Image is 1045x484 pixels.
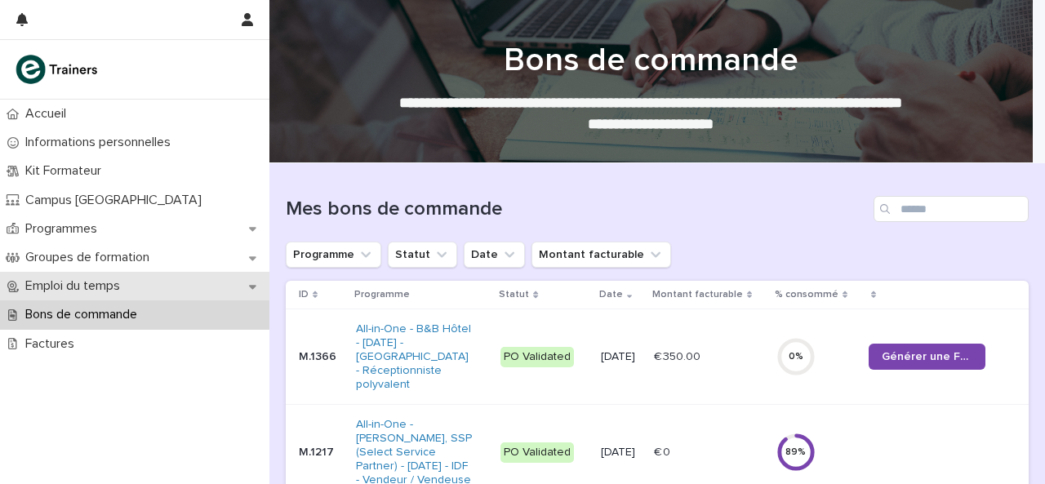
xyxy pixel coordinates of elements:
p: Emploi du temps [19,278,133,294]
p: Kit Formateur [19,163,114,179]
div: PO Validated [500,347,574,367]
p: € 350.00 [654,347,704,364]
p: Campus [GEOGRAPHIC_DATA] [19,193,215,208]
p: [DATE] [601,446,641,460]
p: Informations personnelles [19,135,184,150]
button: Date [464,242,525,268]
p: Statut [499,286,529,304]
a: All-in-One - B&B Hôtel - [DATE] - [GEOGRAPHIC_DATA] - Réceptionniste polyvalent [356,322,473,391]
p: Groupes de formation [19,250,162,265]
p: M.1217 [299,446,343,460]
p: Bons de commande [19,307,150,322]
button: Montant facturable [531,242,671,268]
button: Programme [286,242,381,268]
p: Programmes [19,221,110,237]
p: Accueil [19,106,79,122]
p: ID [299,286,309,304]
p: Programme [354,286,410,304]
p: Date [599,286,623,304]
button: Statut [388,242,457,268]
h1: Bons de commande [286,41,1016,80]
p: Factures [19,336,87,352]
input: Search [874,196,1029,222]
p: [DATE] [601,350,641,364]
tr: M.1366All-in-One - B&B Hôtel - [DATE] - [GEOGRAPHIC_DATA] - Réceptionniste polyvalent PO Validate... [286,309,1029,405]
div: 89 % [776,446,816,458]
div: 0 % [776,351,816,362]
p: Montant facturable [652,286,743,304]
img: K0CqGN7SDeD6s4JG8KQk [13,53,103,86]
div: PO Validated [500,442,574,463]
p: % consommé [775,286,838,304]
p: € 0 [654,442,674,460]
h1: Mes bons de commande [286,198,867,221]
span: Générer une Facture [882,351,972,362]
p: M.1366 [299,350,343,364]
a: Générer une Facture [869,344,985,370]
